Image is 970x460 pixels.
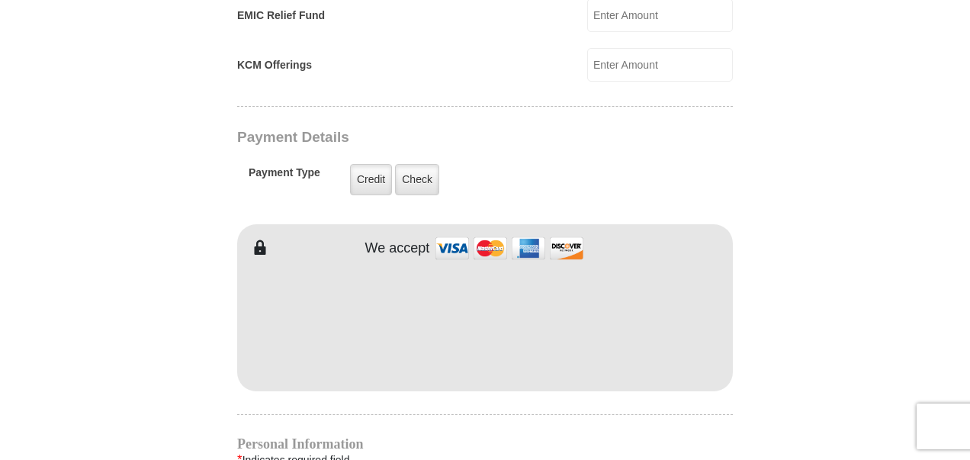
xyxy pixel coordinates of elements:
label: EMIC Relief Fund [237,8,325,24]
h5: Payment Type [249,166,320,187]
input: Enter Amount [587,48,733,82]
label: Check [395,164,439,195]
img: credit cards accepted [433,232,586,265]
label: Credit [350,164,392,195]
h3: Payment Details [237,129,626,146]
h4: We accept [365,240,430,257]
label: KCM Offerings [237,57,312,73]
h4: Personal Information [237,438,733,450]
